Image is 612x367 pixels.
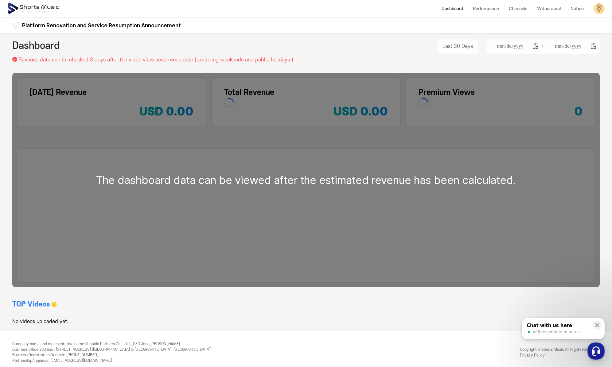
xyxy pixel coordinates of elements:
h2: Dashboard [12,39,60,54]
button: Last 30 Days [438,39,478,54]
span: Business office address : [12,347,55,352]
a: Withdrawal [532,1,566,17]
a: Privacy Policy [520,353,545,357]
a: Performance [468,1,504,17]
h3: TOP Videos [12,299,50,309]
div: Yeouido Partners Co., Ltd., CEO Jong [PERSON_NAME] [STREET_ADDRESS] ([GEOGRAPHIC_DATA] 5-[GEOGRAP... [12,341,212,363]
img: 설명 아이콘 [12,57,17,62]
p: Revenue data can be checked 3 days after the video view occurrence date.(excluding weekends and p... [18,56,293,64]
a: Channels [504,1,532,17]
a: Platform Renovation and Service Resumption Announcement [22,21,181,29]
img: 사용자 이미지 [594,3,605,14]
a: Dashboard [437,1,468,17]
li: ~ [486,39,600,54]
div: Copyright © Shorts Music All Rights Reserved. [520,347,600,358]
div: The dashboard data can be viewed after the estimated revenue has been calculated. [12,73,600,287]
div: No videos uploaded yet. [12,318,306,325]
span: Company name and representative name : [12,342,85,346]
img: 알림 아이콘 [12,21,20,29]
a: Notice [566,1,589,17]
